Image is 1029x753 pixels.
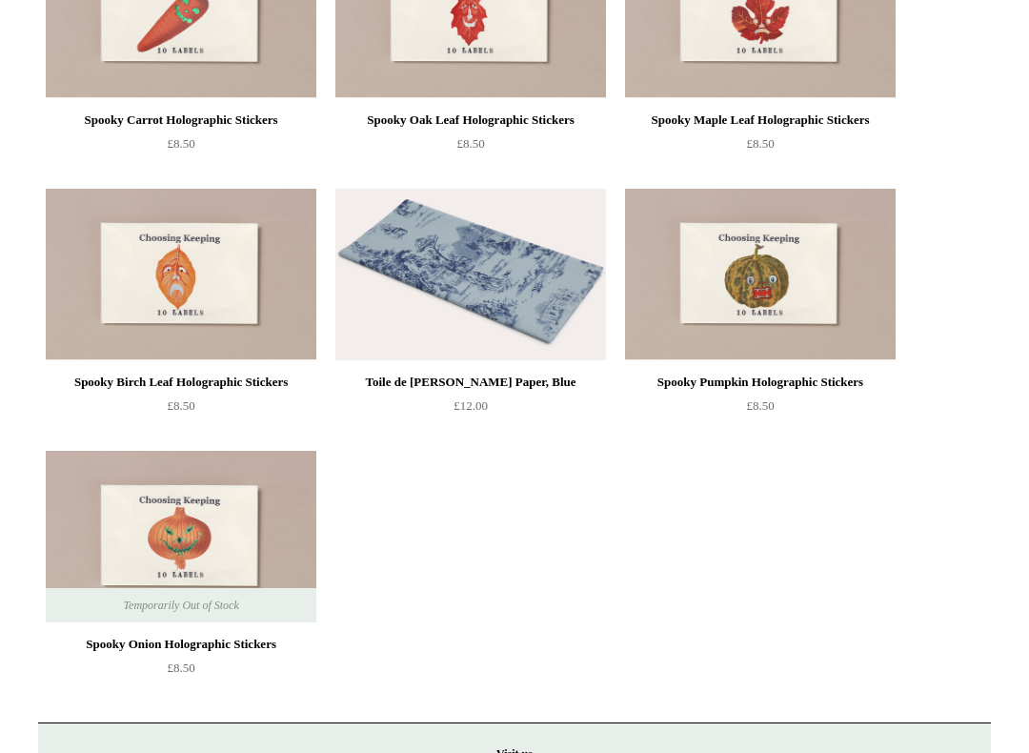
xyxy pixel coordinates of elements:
span: £8.50 [746,398,774,413]
a: Spooky Pumpkin Holographic Stickers Spooky Pumpkin Holographic Stickers [625,189,896,360]
span: £8.50 [167,136,194,151]
div: Spooky Pumpkin Holographic Stickers [630,371,891,394]
div: Spooky Onion Holographic Stickers [50,633,312,656]
span: £12.00 [454,398,488,413]
a: Spooky Birch Leaf Holographic Stickers £8.50 [46,371,316,449]
a: Spooky Oak Leaf Holographic Stickers £8.50 [335,109,606,187]
div: Toile de [PERSON_NAME] Paper, Blue [340,371,601,394]
img: Spooky Pumpkin Holographic Stickers [625,189,896,360]
span: £8.50 [167,661,194,675]
img: Spooky Onion Holographic Stickers [46,451,316,622]
img: Toile de Jouy Tissue Paper, Blue [335,189,606,360]
a: Spooky Carrot Holographic Stickers £8.50 [46,109,316,187]
span: Temporarily Out of Stock [104,588,257,622]
div: Spooky Oak Leaf Holographic Stickers [340,109,601,132]
a: Spooky Onion Holographic Stickers Spooky Onion Holographic Stickers Temporarily Out of Stock [46,451,316,622]
a: Spooky Pumpkin Holographic Stickers £8.50 [625,371,896,449]
a: Spooky Maple Leaf Holographic Stickers £8.50 [625,109,896,187]
div: Spooky Maple Leaf Holographic Stickers [630,109,891,132]
a: Toile de Jouy Tissue Paper, Blue Toile de Jouy Tissue Paper, Blue [335,189,606,360]
span: £8.50 [746,136,774,151]
a: Spooky Onion Holographic Stickers £8.50 [46,633,316,711]
div: Spooky Carrot Holographic Stickers [50,109,312,132]
span: £8.50 [167,398,194,413]
a: Spooky Birch Leaf Holographic Stickers Spooky Birch Leaf Holographic Stickers [46,189,316,360]
img: Spooky Birch Leaf Holographic Stickers [46,189,316,360]
div: Spooky Birch Leaf Holographic Stickers [50,371,312,394]
a: Toile de [PERSON_NAME] Paper, Blue £12.00 [335,371,606,449]
span: £8.50 [456,136,484,151]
